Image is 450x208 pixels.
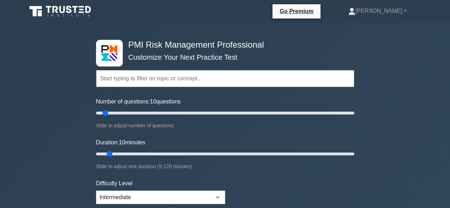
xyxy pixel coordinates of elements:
[96,138,145,147] label: Duration: minutes
[119,139,125,145] span: 10
[96,70,354,87] input: Start typing to filter on topic or concept...
[96,97,181,106] label: Number of questions: questions
[331,4,424,18] a: [PERSON_NAME]
[96,162,354,171] div: Slide to adjust test duration (5-120 minutes)
[96,179,133,188] label: Difficulty Level
[150,98,157,105] span: 10
[126,40,319,50] h4: PMI Risk Management Professional
[275,7,318,16] a: Go Premium
[96,121,354,130] div: Slide to adjust number of questions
